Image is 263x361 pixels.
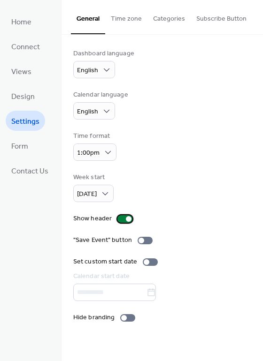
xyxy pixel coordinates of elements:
[6,111,45,131] a: Settings
[77,64,98,77] span: English
[73,271,249,281] div: Calendar start date
[6,11,37,31] a: Home
[73,173,112,182] div: Week start
[11,40,40,54] span: Connect
[73,131,115,141] div: Time format
[11,114,39,129] span: Settings
[6,160,54,180] a: Contact Us
[73,257,137,267] div: Set custom start date
[11,15,31,30] span: Home
[6,61,37,81] a: Views
[11,139,28,154] span: Form
[73,214,112,224] div: Show header
[73,313,115,323] div: Hide branding
[73,235,132,245] div: "Save Event" button
[6,36,46,56] a: Connect
[6,135,34,156] a: Form
[77,147,100,159] span: 1:00pm
[11,164,48,179] span: Contact Us
[77,188,97,201] span: [DATE]
[77,105,98,118] span: English
[11,90,35,104] span: Design
[11,65,31,79] span: Views
[6,86,40,106] a: Design
[73,90,128,100] div: Calendar language
[73,49,134,59] div: Dashboard language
